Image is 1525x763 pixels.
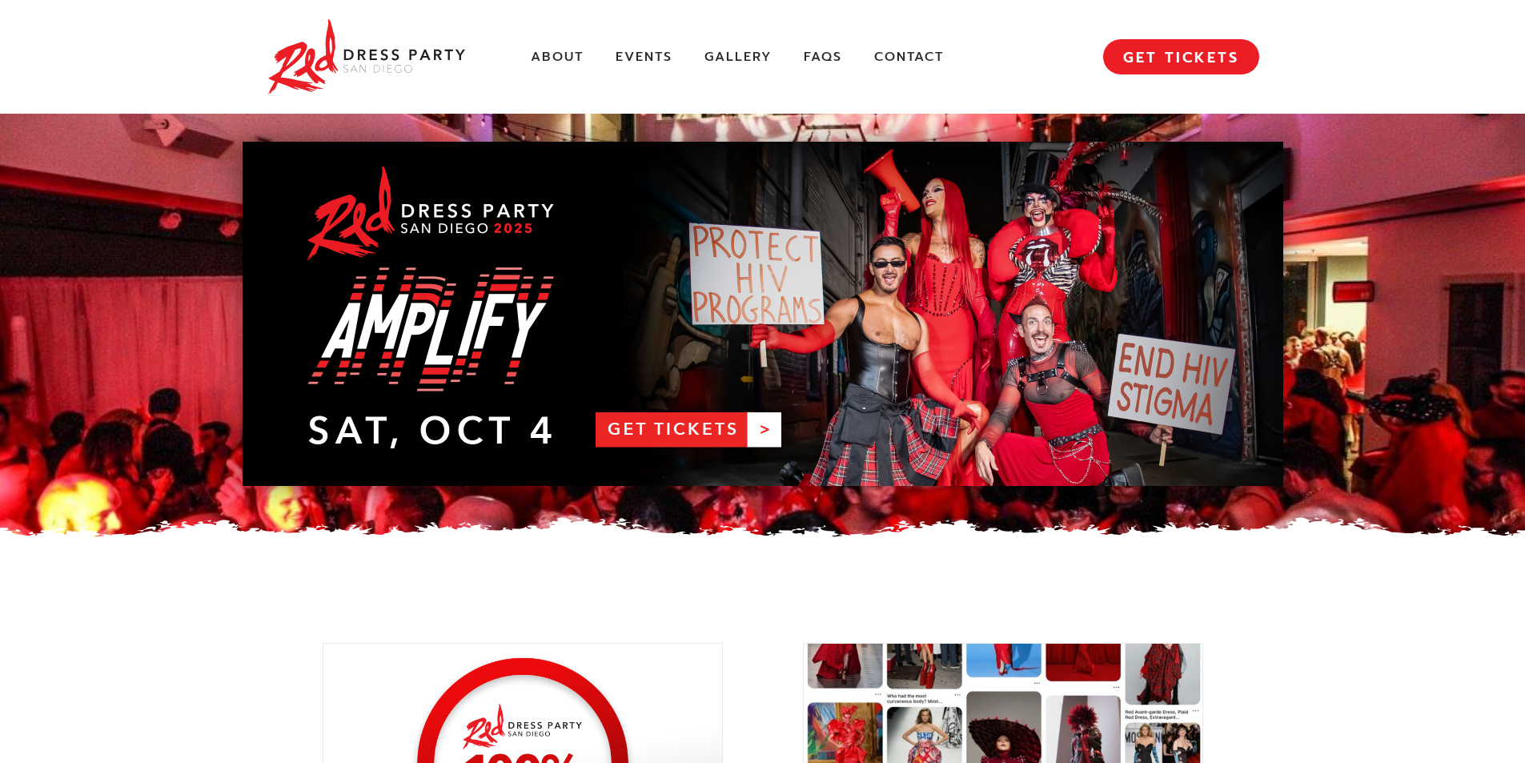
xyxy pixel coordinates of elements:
[616,49,672,66] a: Events
[531,49,584,66] a: About
[804,49,842,66] a: FAQs
[267,16,467,98] img: Red Dress Party San Diego
[1103,39,1259,74] a: GET TICKETS
[874,49,944,66] a: Contact
[704,49,772,66] a: Gallery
